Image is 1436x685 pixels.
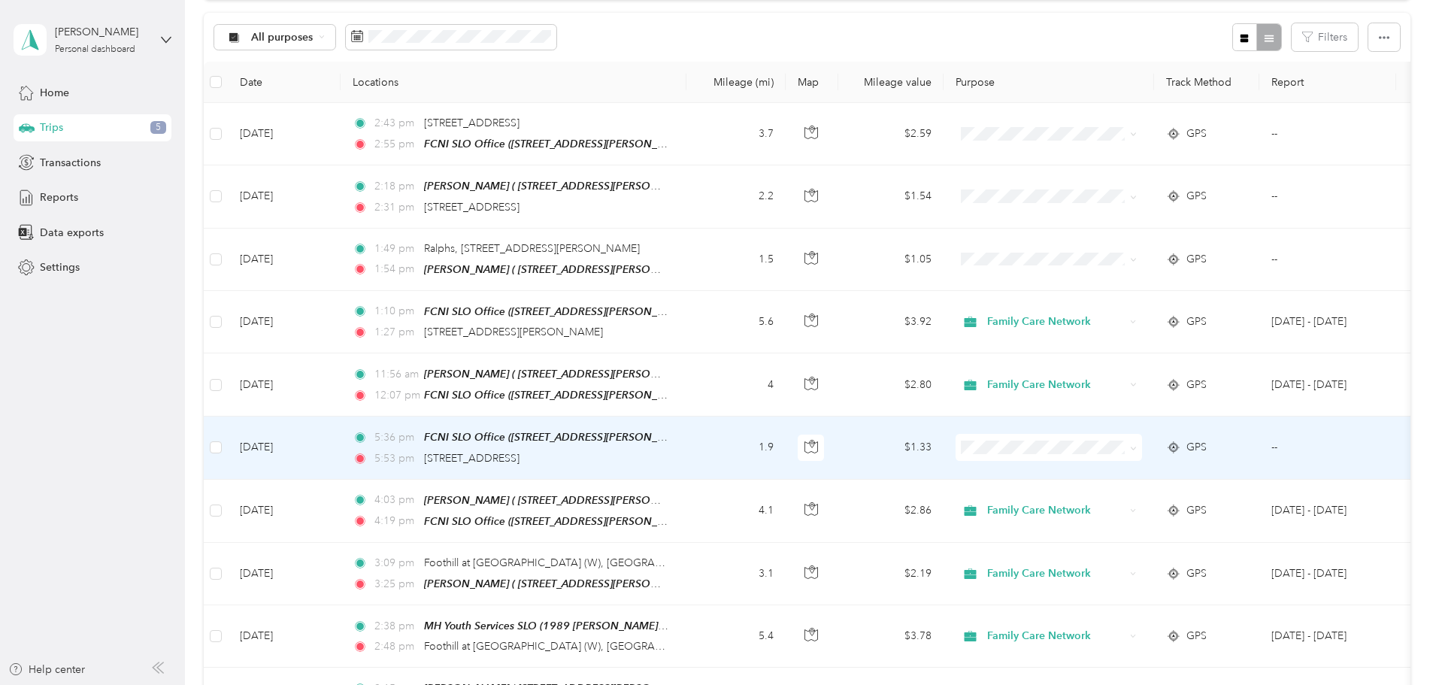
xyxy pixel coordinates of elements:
[424,620,756,632] span: MH Youth Services SLO (1989 [PERSON_NAME][STREET_ADDRESS])
[374,366,417,383] span: 11:56 am
[1186,126,1207,142] span: GPS
[1186,628,1207,644] span: GPS
[838,480,944,543] td: $2.86
[374,555,417,571] span: 3:09 pm
[228,62,341,103] th: Date
[424,138,747,150] span: FCNI SLO Office ([STREET_ADDRESS][PERSON_NAME][US_STATE])
[1186,314,1207,330] span: GPS
[838,103,944,165] td: $2.59
[944,62,1154,103] th: Purpose
[55,45,135,54] div: Personal dashboard
[1154,62,1259,103] th: Track Method
[374,576,417,593] span: 3:25 pm
[838,353,944,417] td: $2.80
[341,62,686,103] th: Locations
[1259,62,1396,103] th: Report
[686,480,786,543] td: 4.1
[40,155,101,171] span: Transactions
[1259,229,1396,291] td: --
[1292,23,1358,51] button: Filters
[228,543,341,605] td: [DATE]
[40,189,78,205] span: Reports
[374,638,417,655] span: 2:48 pm
[374,618,417,635] span: 2:38 pm
[1259,103,1396,165] td: --
[424,263,701,276] span: [PERSON_NAME] ( [STREET_ADDRESS][PERSON_NAME])
[1186,439,1207,456] span: GPS
[1352,601,1436,685] iframe: Everlance-gr Chat Button Frame
[987,314,1125,330] span: Family Care Network
[1186,502,1207,519] span: GPS
[424,368,701,380] span: [PERSON_NAME] ( [STREET_ADDRESS][PERSON_NAME])
[228,353,341,417] td: [DATE]
[424,389,747,402] span: FCNI SLO Office ([STREET_ADDRESS][PERSON_NAME][US_STATE])
[374,387,417,404] span: 12:07 pm
[786,62,838,103] th: Map
[40,85,69,101] span: Home
[1186,188,1207,205] span: GPS
[424,556,829,569] span: Foothill at [GEOGRAPHIC_DATA] (W), [GEOGRAPHIC_DATA], [GEOGRAPHIC_DATA]
[424,242,640,255] span: Ralphs, [STREET_ADDRESS][PERSON_NAME]
[1259,291,1396,353] td: Aug 18 - 31, 2025
[987,502,1125,519] span: Family Care Network
[686,353,786,417] td: 4
[838,62,944,103] th: Mileage value
[40,120,63,135] span: Trips
[40,259,80,275] span: Settings
[228,291,341,353] td: [DATE]
[228,605,341,668] td: [DATE]
[374,513,417,529] span: 4:19 pm
[374,324,417,341] span: 1:27 pm
[686,605,786,668] td: 5.4
[987,565,1125,582] span: Family Care Network
[424,452,520,465] span: [STREET_ADDRESS]
[1186,251,1207,268] span: GPS
[424,494,701,507] span: [PERSON_NAME] ( [STREET_ADDRESS][PERSON_NAME])
[424,515,747,528] span: FCNI SLO Office ([STREET_ADDRESS][PERSON_NAME][US_STATE])
[228,417,341,479] td: [DATE]
[686,417,786,479] td: 1.9
[424,117,520,129] span: [STREET_ADDRESS]
[1259,417,1396,479] td: --
[1186,565,1207,582] span: GPS
[424,431,747,444] span: FCNI SLO Office ([STREET_ADDRESS][PERSON_NAME][US_STATE])
[987,377,1125,393] span: Family Care Network
[374,261,417,277] span: 1:54 pm
[686,229,786,291] td: 1.5
[374,178,417,195] span: 2:18 pm
[838,229,944,291] td: $1.05
[1259,480,1396,543] td: Aug 18 - 31, 2025
[686,165,786,228] td: 2.2
[424,305,747,318] span: FCNI SLO Office ([STREET_ADDRESS][PERSON_NAME][US_STATE])
[424,577,701,590] span: [PERSON_NAME] ( [STREET_ADDRESS][PERSON_NAME])
[8,662,85,677] button: Help center
[838,165,944,228] td: $1.54
[1259,353,1396,417] td: Aug 18 - 31, 2025
[1259,605,1396,668] td: Aug 18 - 31, 2025
[424,640,829,653] span: Foothill at [GEOGRAPHIC_DATA] (W), [GEOGRAPHIC_DATA], [GEOGRAPHIC_DATA]
[40,225,104,241] span: Data exports
[150,121,166,135] span: 5
[987,628,1125,644] span: Family Care Network
[838,543,944,605] td: $2.19
[374,199,417,216] span: 2:31 pm
[228,229,341,291] td: [DATE]
[55,24,149,40] div: [PERSON_NAME]
[686,103,786,165] td: 3.7
[228,165,341,228] td: [DATE]
[838,291,944,353] td: $3.92
[1259,543,1396,605] td: Aug 18 - 31, 2025
[424,201,520,214] span: [STREET_ADDRESS]
[228,103,341,165] td: [DATE]
[838,417,944,479] td: $1.33
[374,492,417,508] span: 4:03 pm
[1259,165,1396,228] td: --
[424,180,701,192] span: [PERSON_NAME] ( [STREET_ADDRESS][PERSON_NAME])
[251,32,314,43] span: All purposes
[374,241,417,257] span: 1:49 pm
[374,303,417,320] span: 1:10 pm
[838,605,944,668] td: $3.78
[686,62,786,103] th: Mileage (mi)
[374,429,417,446] span: 5:36 pm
